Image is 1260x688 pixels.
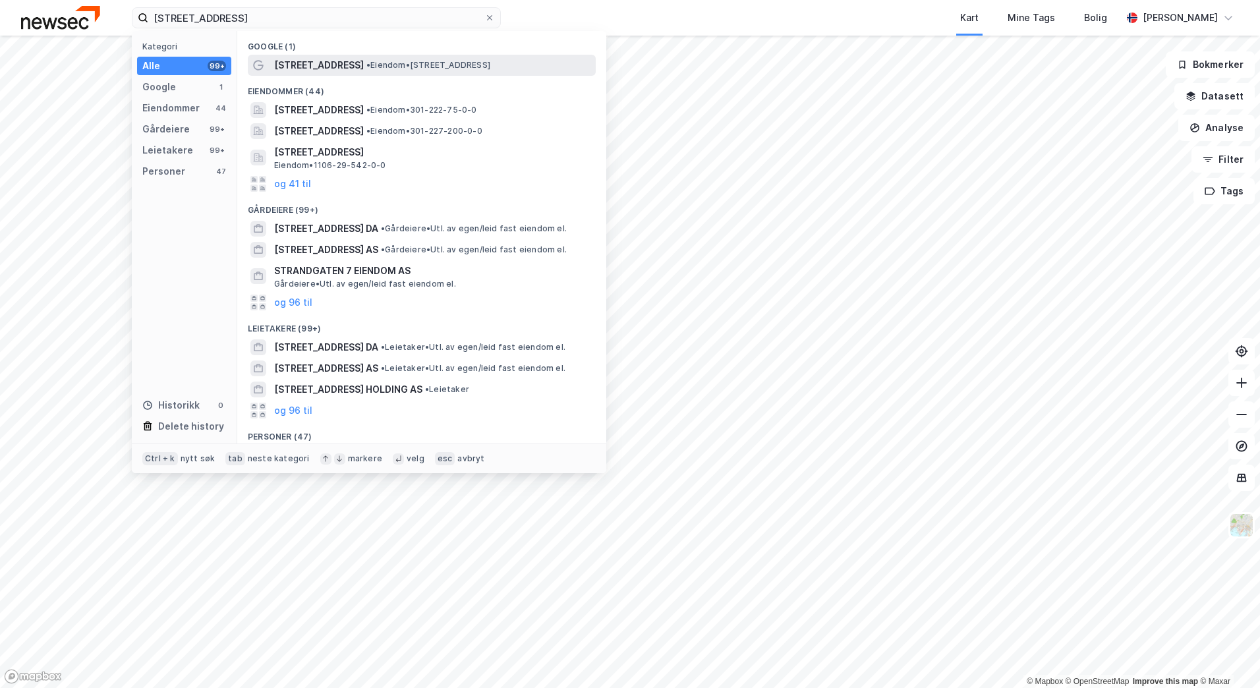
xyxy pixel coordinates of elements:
div: Gårdeiere [142,121,190,137]
span: [STREET_ADDRESS] [274,102,364,118]
a: Mapbox homepage [4,669,62,684]
span: • [381,342,385,352]
span: Eiendom • [STREET_ADDRESS] [366,60,490,71]
span: Leietaker • Utl. av egen/leid fast eiendom el. [381,363,565,374]
div: avbryt [457,453,484,464]
div: 47 [215,166,226,177]
span: Eiendom • 301-222-75-0-0 [366,105,477,115]
div: 0 [215,400,226,411]
span: Gårdeiere • Utl. av egen/leid fast eiendom el. [274,279,456,289]
span: [STREET_ADDRESS] [274,123,364,139]
div: [PERSON_NAME] [1143,10,1218,26]
img: Z [1229,513,1254,538]
span: Leietaker [425,384,469,395]
button: og 96 til [274,403,312,418]
button: Tags [1193,178,1255,204]
div: nytt søk [181,453,215,464]
span: • [381,363,385,373]
a: OpenStreetMap [1066,677,1130,686]
span: • [381,223,385,233]
span: • [425,384,429,394]
input: Søk på adresse, matrikkel, gårdeiere, leietakere eller personer [148,8,484,28]
div: Google (1) [237,31,606,55]
div: esc [435,452,455,465]
span: [STREET_ADDRESS] [274,57,364,73]
span: Gårdeiere • Utl. av egen/leid fast eiendom el. [381,244,567,255]
span: • [366,126,370,136]
span: • [381,244,385,254]
button: og 41 til [274,176,311,192]
div: Kontrollprogram for chat [1194,625,1260,688]
div: tab [225,452,245,465]
div: Leietakere (99+) [237,313,606,337]
span: [STREET_ADDRESS] [274,144,590,160]
button: og 96 til [274,295,312,310]
div: 99+ [208,145,226,156]
span: [STREET_ADDRESS] AS [274,360,378,376]
span: [STREET_ADDRESS] AS [274,242,378,258]
span: STRANDGATEN 7 EIENDOM AS [274,263,590,279]
div: Ctrl + k [142,452,178,465]
span: [STREET_ADDRESS] DA [274,221,378,237]
div: Historikk [142,397,200,413]
button: Analyse [1178,115,1255,141]
div: Leietakere [142,142,193,158]
span: [STREET_ADDRESS] HOLDING AS [274,382,422,397]
span: Eiendom • 301-227-200-0-0 [366,126,482,136]
span: Leietaker • Utl. av egen/leid fast eiendom el. [381,342,565,353]
span: [STREET_ADDRESS] DA [274,339,378,355]
div: 44 [215,103,226,113]
div: Google [142,79,176,95]
button: Filter [1191,146,1255,173]
button: Datasett [1174,83,1255,109]
div: neste kategori [248,453,310,464]
div: Gårdeiere (99+) [237,194,606,218]
div: Alle [142,58,160,74]
span: • [366,105,370,115]
div: 1 [215,82,226,92]
div: Personer (47) [237,421,606,445]
div: Eiendommer [142,100,200,116]
span: • [366,60,370,70]
div: Kart [960,10,979,26]
div: markere [348,453,382,464]
iframe: Chat Widget [1194,625,1260,688]
div: 99+ [208,124,226,134]
a: Improve this map [1133,677,1198,686]
span: Gårdeiere • Utl. av egen/leid fast eiendom el. [381,223,567,234]
div: Mine Tags [1008,10,1055,26]
img: newsec-logo.f6e21ccffca1b3a03d2d.png [21,6,100,29]
div: Personer [142,163,185,179]
div: velg [407,453,424,464]
div: 99+ [208,61,226,71]
a: Mapbox [1027,677,1063,686]
div: Bolig [1084,10,1107,26]
div: Kategori [142,42,231,51]
button: Bokmerker [1166,51,1255,78]
span: Eiendom • 1106-29-542-0-0 [274,160,386,171]
div: Delete history [158,418,224,434]
div: Eiendommer (44) [237,76,606,100]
